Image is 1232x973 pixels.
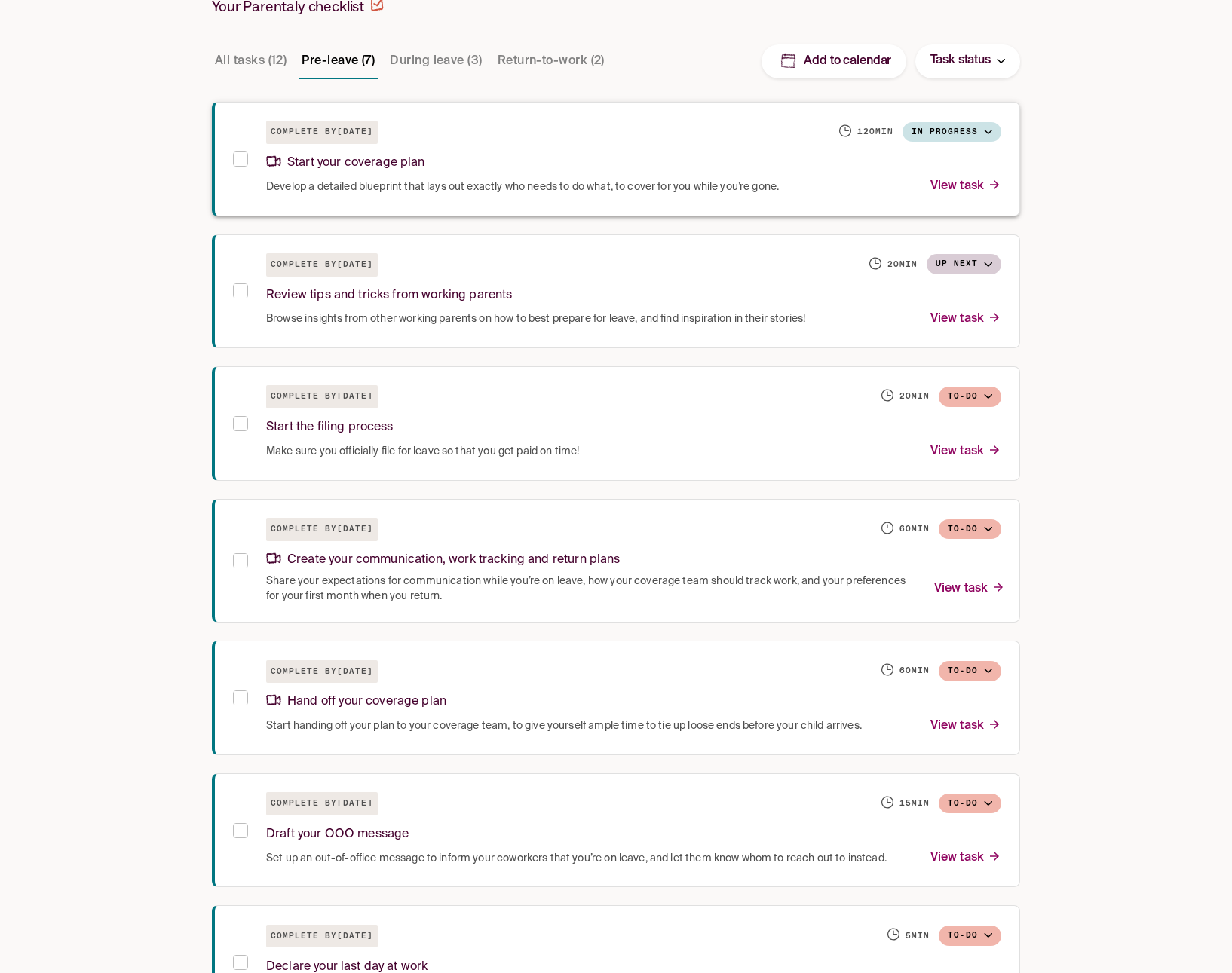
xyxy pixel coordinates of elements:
h6: Complete by [DATE] [266,925,378,948]
p: Create your communication, work tracking and return plans [266,550,621,571]
p: Start the filing process [266,418,394,438]
h6: 60 min [899,523,930,535]
button: During leave (3) [387,43,485,79]
button: Return-to-work (2) [495,43,608,79]
button: Up next [927,254,1001,274]
button: In progress [903,122,1001,142]
p: View task [930,716,1001,736]
button: To-do [939,387,1001,407]
p: View task [930,309,1001,329]
button: Add to calendar [762,44,906,78]
h6: Complete by [DATE] [266,518,378,541]
button: To-do [939,661,1001,681]
p: Hand off your coverage plan [266,692,446,712]
button: To-do [939,794,1001,814]
h6: 60 min [899,665,930,677]
button: Task status [915,44,1020,78]
button: To-do [939,926,1001,946]
button: All tasks (12) [212,43,290,79]
div: Task stage tabs [212,43,611,79]
p: View task [930,176,1001,197]
span: Start handing off your plan to your coverage team, to give yourself ample time to tie up loose en... [266,718,862,733]
p: Add to calendar [804,54,891,69]
button: To-do [939,519,1001,540]
p: Task status [930,50,991,71]
span: Set up an out-of-office message to inform your coworkers that you’re on leave, and let them know ... [266,851,887,866]
p: Browse insights from other working parents on how to best prepare for leave, and find inspiration... [266,309,805,329]
button: Pre-leave (7) [299,43,378,79]
h6: Complete by [DATE] [266,385,378,408]
h6: Complete by [DATE] [266,121,378,144]
span: Develop a detailed blueprint that lays out exactly who needs to do what, to cover for you while y... [266,179,779,194]
h6: Complete by [DATE] [266,253,378,277]
p: View task [934,579,1005,599]
h6: 20 min [887,259,918,271]
span: Make sure you officially file for leave so that you get paid on time! [266,444,579,459]
h6: Complete by [DATE] [266,792,378,815]
span: Share your expectations for communication while you’re on leave, how your coverage team should tr... [266,574,916,604]
p: View task [930,442,1001,462]
p: View task [930,848,1001,868]
h6: 120 min [857,126,893,138]
p: Draft your OOO message [266,825,409,845]
p: Start your coverage plan [266,153,425,173]
h6: Complete by [DATE] [266,660,378,684]
p: Review tips and tricks from working parents [266,286,512,306]
h6: 20 min [899,390,930,402]
h6: 15 min [899,797,930,809]
h6: 5 min [906,930,930,942]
